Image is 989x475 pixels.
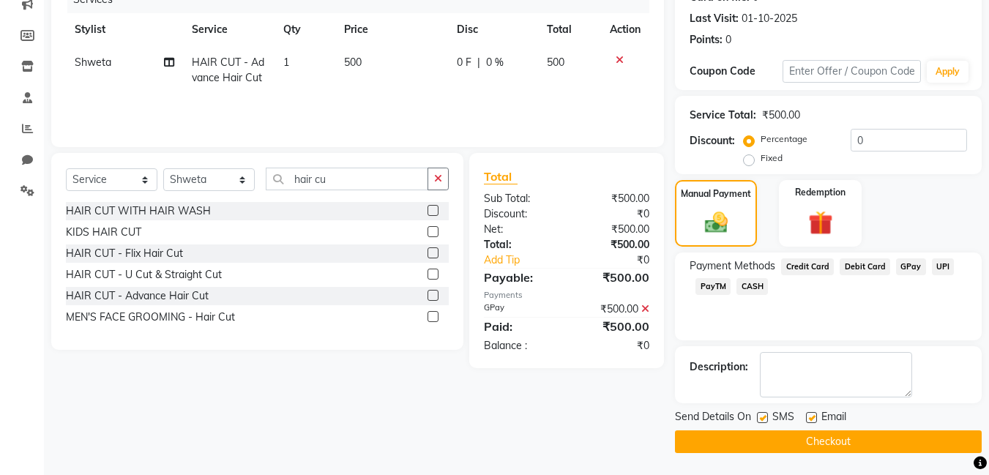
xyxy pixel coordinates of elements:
[66,288,209,304] div: HAIR CUT - Advance Hair Cut
[66,13,183,46] th: Stylist
[690,133,735,149] div: Discount:
[781,258,834,275] span: Credit Card
[690,258,775,274] span: Payment Methods
[473,269,567,286] div: Payable:
[761,132,807,146] label: Percentage
[583,253,661,268] div: ₹0
[567,269,660,286] div: ₹500.00
[690,359,748,375] div: Description:
[66,267,222,283] div: HAIR CUT - U Cut & Straight Cut
[725,32,731,48] div: 0
[473,302,567,317] div: GPay
[344,56,362,69] span: 500
[567,191,660,206] div: ₹500.00
[473,222,567,237] div: Net:
[283,56,289,69] span: 1
[473,338,567,354] div: Balance :
[192,56,264,84] span: HAIR CUT - Advance Hair Cut
[448,13,537,46] th: Disc
[335,13,448,46] th: Price
[795,186,846,199] label: Redemption
[675,409,751,427] span: Send Details On
[681,187,751,201] label: Manual Payment
[690,32,723,48] div: Points:
[538,13,602,46] th: Total
[266,168,428,190] input: Search or Scan
[698,209,735,236] img: _cash.svg
[690,108,756,123] div: Service Total:
[567,338,660,354] div: ₹0
[567,302,660,317] div: ₹500.00
[484,289,649,302] div: Payments
[772,409,794,427] span: SMS
[275,13,335,46] th: Qty
[66,310,235,325] div: MEN'S FACE GROOMING - Hair Cut
[547,56,564,69] span: 500
[761,152,783,165] label: Fixed
[473,237,567,253] div: Total:
[783,60,921,83] input: Enter Offer / Coupon Code
[675,430,982,453] button: Checkout
[66,246,183,261] div: HAIR CUT - Flix Hair Cut
[567,318,660,335] div: ₹500.00
[183,13,275,46] th: Service
[567,222,660,237] div: ₹500.00
[840,258,890,275] span: Debit Card
[932,258,955,275] span: UPI
[736,278,768,295] span: CASH
[690,11,739,26] div: Last Visit:
[477,55,480,70] span: |
[896,258,926,275] span: GPay
[473,206,567,222] div: Discount:
[473,253,582,268] a: Add Tip
[473,191,567,206] div: Sub Total:
[75,56,111,69] span: Shweta
[690,64,782,79] div: Coupon Code
[742,11,797,26] div: 01-10-2025
[567,206,660,222] div: ₹0
[821,409,846,427] span: Email
[66,225,141,240] div: KIDS HAIR CUT
[484,169,518,184] span: Total
[473,318,567,335] div: Paid:
[801,208,840,238] img: _gift.svg
[762,108,800,123] div: ₹500.00
[486,55,504,70] span: 0 %
[567,237,660,253] div: ₹500.00
[695,278,731,295] span: PayTM
[457,55,471,70] span: 0 F
[601,13,649,46] th: Action
[927,61,969,83] button: Apply
[66,203,211,219] div: HAIR CUT WITH HAIR WASH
